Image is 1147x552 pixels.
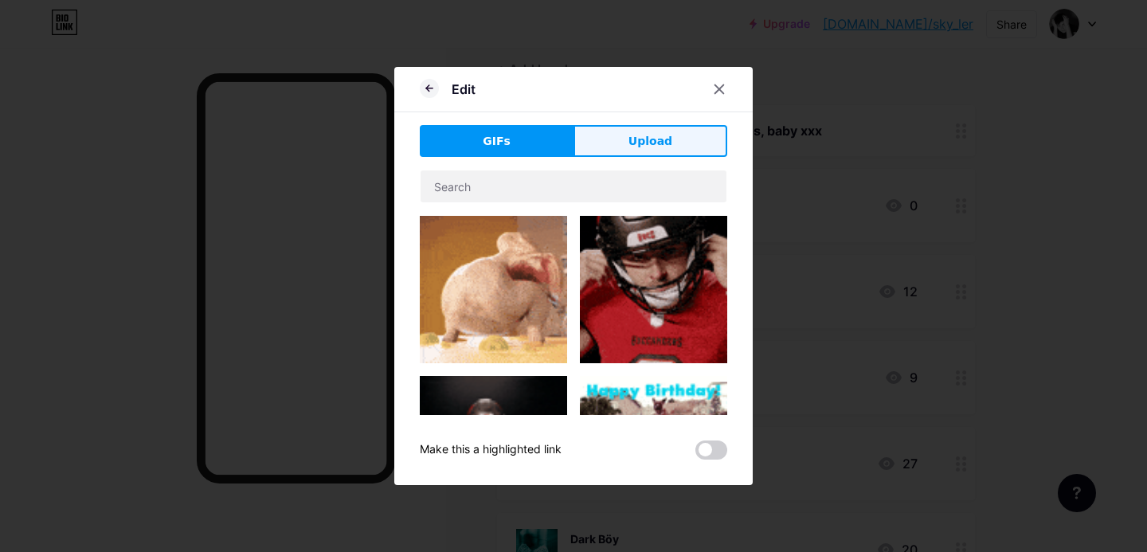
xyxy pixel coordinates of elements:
input: Search [421,170,726,202]
button: GIFs [420,125,573,157]
button: Upload [573,125,727,157]
span: GIFs [483,133,511,150]
div: Edit [452,80,476,99]
img: Gihpy [580,376,727,488]
div: Make this a highlighted link [420,440,562,460]
img: Gihpy [580,216,727,363]
span: Upload [628,133,672,150]
img: Gihpy [420,376,567,523]
img: Gihpy [420,216,567,363]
